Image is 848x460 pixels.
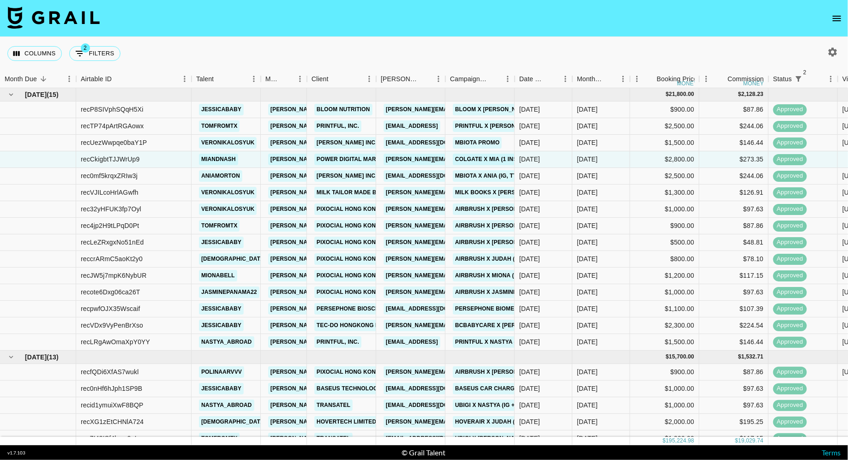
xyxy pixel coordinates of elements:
div: recVJILcoHrlAGwfh [81,188,138,197]
div: $146.44 [699,334,769,351]
a: Printful x [PERSON_NAME] [453,120,540,132]
div: rec0nHf6hJph1SP9B [81,384,142,393]
a: [PERSON_NAME][EMAIL_ADDRESS][DOMAIN_NAME] [268,120,419,132]
div: 2 active filters [792,72,805,85]
a: Baseus Car Charger x [PERSON_NAME] [453,383,579,394]
span: ( 13 ) [47,352,59,362]
div: Aug '25 [577,384,598,393]
div: $900.00 [630,218,699,234]
div: $1,000.00 [630,201,699,218]
a: [PERSON_NAME][EMAIL_ADDRESS][DOMAIN_NAME] [268,154,419,165]
div: $1,100.00 [630,301,699,317]
span: [DATE] [25,90,47,99]
a: [PERSON_NAME] Inc. [314,137,379,149]
button: Menu [432,72,445,86]
a: jessicababy [199,383,244,394]
div: recJW5j7mpK6NybUR [81,271,147,280]
button: Menu [616,72,630,86]
div: $78.10 [699,251,769,268]
a: jessicababy [199,303,244,315]
div: $273.35 [699,151,769,168]
a: AirBrush x [PERSON_NAME] (IG) [453,203,553,215]
div: $ [666,353,669,361]
a: [EMAIL_ADDRESS][DOMAIN_NAME] [384,433,487,444]
div: [PERSON_NAME] [381,70,419,88]
div: $87.86 [699,364,769,381]
button: Sort [37,72,50,85]
span: approved [773,105,807,114]
a: Pixocial Hong Kong Limited [314,287,407,298]
button: Select columns [7,46,62,61]
div: $2,500.00 [630,118,699,135]
button: Menu [247,72,261,86]
a: AirBrush x Miona (IG) [453,270,524,281]
div: Sep '25 [577,254,598,263]
div: $224.54 [699,317,769,334]
button: Sort [546,72,559,85]
a: [PERSON_NAME][EMAIL_ADDRESS][DOMAIN_NAME] [268,187,419,198]
a: Transatel [314,433,353,444]
span: 2 [800,68,810,77]
a: [EMAIL_ADDRESS] [384,336,440,348]
a: [PERSON_NAME][EMAIL_ADDRESS][DOMAIN_NAME] [268,416,419,428]
span: approved [773,338,807,346]
div: $ [735,437,738,445]
div: Month Due [577,70,603,88]
a: Terms [822,448,841,457]
button: Sort [112,72,125,85]
div: $244.06 [699,118,769,135]
div: Sep '25 [577,155,598,164]
span: approved [773,122,807,131]
span: approved [773,384,807,393]
span: [DATE] [25,352,47,362]
a: tomfromtx [199,220,240,232]
a: jessicababy [199,104,244,115]
a: miandnash [199,154,238,165]
div: Sep '25 [577,121,598,131]
div: $ [666,90,669,98]
div: Sep '25 [577,138,598,147]
div: Airtable ID [81,70,112,88]
div: 18/08/2025 [519,105,540,114]
div: Sep '25 [577,171,598,180]
div: 02/09/2025 [519,337,540,346]
a: HoverAir x Judah (2/4) [453,416,527,428]
a: [PERSON_NAME][EMAIL_ADDRESS][DOMAIN_NAME] [268,303,419,315]
a: AirBrush x [PERSON_NAME] [453,366,541,378]
button: Menu [699,72,713,86]
div: 09/09/2025 [519,271,540,280]
div: $117.15 [699,268,769,284]
a: [PERSON_NAME][EMAIL_ADDRESS][PERSON_NAME][DOMAIN_NAME] [384,253,582,265]
button: open drawer [828,9,846,28]
div: 11/07/2025 [519,188,540,197]
a: [PERSON_NAME][EMAIL_ADDRESS][DOMAIN_NAME] [268,366,419,378]
a: [PERSON_NAME][EMAIL_ADDRESS][DOMAIN_NAME] [268,104,419,115]
button: Sort [488,72,501,85]
div: $1,000.00 [630,284,699,301]
div: © Grail Talent [402,448,445,457]
a: Pixocial Hong Kong Limited [314,237,407,248]
div: money [677,81,698,86]
div: $87.86 [699,102,769,118]
a: [PERSON_NAME][EMAIL_ADDRESS][PERSON_NAME][DOMAIN_NAME] [384,237,582,248]
div: Sep '25 [577,188,598,197]
div: rec32yHFUK3fp7Oyl [81,204,141,214]
a: jessicababy [199,320,244,331]
div: Date Created [515,70,572,88]
a: veronikalosyuk [199,203,257,215]
a: [PERSON_NAME] Inc. [314,170,379,182]
div: Client [312,70,329,88]
a: [PERSON_NAME][EMAIL_ADDRESS][PERSON_NAME][DOMAIN_NAME] [384,187,582,198]
div: 09/09/2025 [519,287,540,297]
div: recote6Dxg06ca26T [81,287,140,297]
a: nastya_abroad [199,400,254,411]
a: AirBrush x Jasmine (IG) [453,287,531,298]
div: 09/09/2025 [519,204,540,214]
a: AirBrush x [PERSON_NAME] (IG) [453,220,553,232]
button: Sort [715,72,728,85]
div: $ [738,90,741,98]
a: [PERSON_NAME][EMAIL_ADDRESS][DOMAIN_NAME] [268,253,419,265]
div: $1,200.00 [630,268,699,284]
div: Campaign (Type) [450,70,488,88]
div: 195,224.98 [666,437,694,445]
